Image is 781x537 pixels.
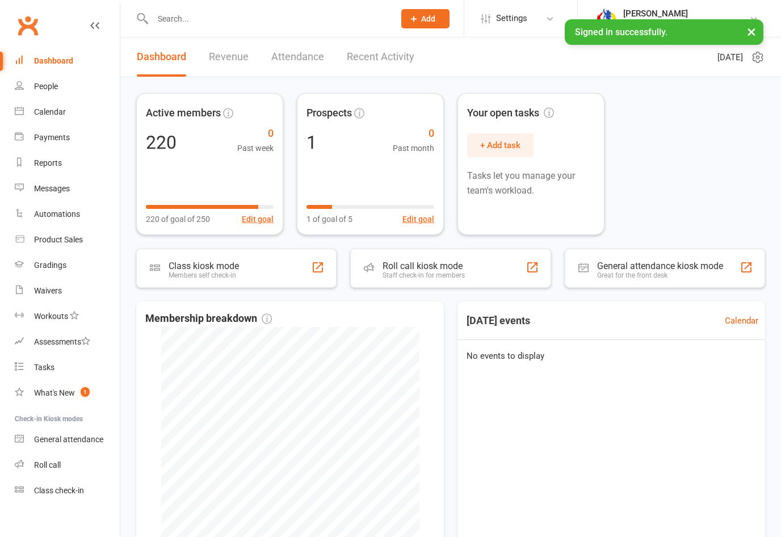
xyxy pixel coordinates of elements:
[237,125,274,142] span: 0
[34,235,83,244] div: Product Sales
[306,133,317,152] div: 1
[15,452,120,478] a: Roll call
[467,133,534,157] button: + Add task
[597,271,723,279] div: Great for the front desk
[81,387,90,397] span: 1
[15,380,120,406] a: What's New1
[393,125,434,142] span: 0
[34,435,103,444] div: General attendance
[15,304,120,329] a: Workouts
[467,105,554,121] span: Your open tasks
[34,184,70,193] div: Messages
[401,9,450,28] button: Add
[453,340,770,372] div: No events to display
[383,271,465,279] div: Staff check-in for members
[169,271,239,279] div: Members self check-in
[306,105,352,121] span: Prospects
[717,51,743,64] span: [DATE]
[34,209,80,219] div: Automations
[149,11,387,27] input: Search...
[15,478,120,504] a: Class kiosk mode
[15,176,120,202] a: Messages
[146,133,177,152] div: 220
[15,227,120,253] a: Product Sales
[597,261,723,271] div: General attendance kiosk mode
[242,213,274,225] button: Edit goal
[457,311,539,331] h3: [DATE] events
[34,460,61,469] div: Roll call
[34,261,66,270] div: Gradings
[146,105,221,121] span: Active members
[496,6,527,31] span: Settings
[34,56,73,65] div: Dashboard
[347,37,414,77] a: Recent Activity
[15,427,120,452] a: General attendance kiosk mode
[15,278,120,304] a: Waivers
[34,363,54,372] div: Tasks
[209,37,249,77] a: Revenue
[15,74,120,99] a: People
[383,261,465,271] div: Roll call kiosk mode
[421,14,435,23] span: Add
[14,11,42,40] a: Clubworx
[15,99,120,125] a: Calendar
[34,158,62,167] div: Reports
[15,202,120,227] a: Automations
[145,311,272,327] span: Membership breakdown
[34,107,66,116] div: Calendar
[575,27,667,37] span: Signed in successfully.
[15,355,120,380] a: Tasks
[15,48,120,74] a: Dashboard
[15,150,120,176] a: Reports
[15,329,120,355] a: Assessments
[402,213,434,225] button: Edit goal
[467,169,595,198] p: Tasks let you manage your team's workload.
[741,19,762,44] button: ×
[146,213,210,225] span: 220 of goal of 250
[34,82,58,91] div: People
[271,37,324,77] a: Attendance
[237,142,274,154] span: Past week
[34,286,62,295] div: Waivers
[34,337,90,346] div: Assessments
[15,253,120,278] a: Gradings
[34,388,75,397] div: What's New
[34,486,84,495] div: Class check-in
[34,133,70,142] div: Payments
[623,19,749,29] div: North Shore Mixed Martial Arts Club
[595,7,618,30] img: thumb_image1719552652.png
[15,125,120,150] a: Payments
[34,312,68,321] div: Workouts
[137,37,186,77] a: Dashboard
[725,314,758,328] a: Calendar
[306,213,352,225] span: 1 of goal of 5
[393,142,434,154] span: Past month
[623,9,749,19] div: [PERSON_NAME]
[169,261,239,271] div: Class kiosk mode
